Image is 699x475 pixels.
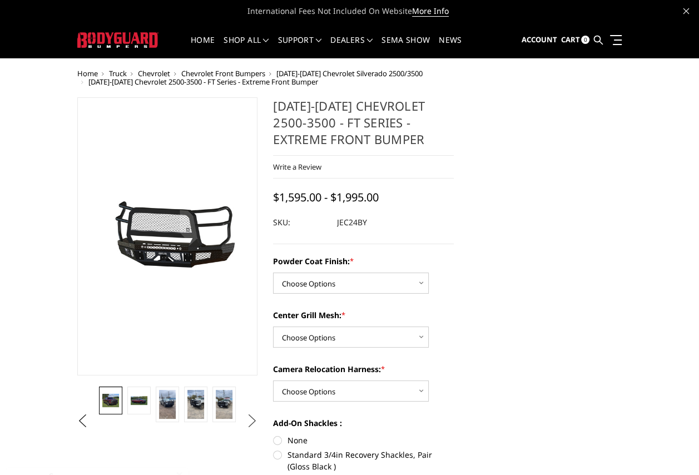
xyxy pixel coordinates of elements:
[273,309,454,321] label: Center Grill Mesh:
[224,36,269,58] a: shop all
[273,212,329,232] dt: SKU:
[9,440,45,461] img: provesource social proof notification image
[273,363,454,375] label: Camera Relocation Harness:
[643,422,699,475] iframe: Chat Widget
[244,413,260,429] button: Next
[49,436,85,445] span: Someone
[84,458,118,465] a: ProveSource
[273,434,454,446] label: None
[102,394,118,408] img: 2024-2025 Chevrolet 2500-3500 - FT Series - Extreme Front Bumper
[337,212,367,232] dd: JEC24BY
[138,68,170,78] a: Chevrolet
[75,413,91,429] button: Previous
[276,68,423,78] a: [DATE]-[DATE] Chevrolet Silverado 2500/3500
[561,34,579,44] span: Cart
[561,25,589,55] a: Cart 0
[381,36,430,58] a: SEMA Show
[581,36,589,44] span: 0
[77,32,159,48] img: BODYGUARD BUMPERS
[77,68,98,78] a: Home
[278,36,322,58] a: Support
[49,447,80,455] span: purchased
[412,6,449,17] a: More Info
[216,390,232,419] img: 2024-2025 Chevrolet 2500-3500 - FT Series - Extreme Front Bumper
[181,68,265,78] a: Chevrolet Front Bumpers
[187,390,204,419] img: 2024-2025 Chevrolet 2500-3500 - FT Series - Extreme Front Bumper
[273,417,454,429] label: Add-On Shackles :
[81,447,152,455] a: A2 Series - Rear Bumper
[273,190,379,205] span: $1,595.00 - $1,995.00
[330,36,373,58] a: Dealers
[131,396,147,405] img: 2024-2025 Chevrolet 2500-3500 - FT Series - Extreme Front Bumper
[273,97,454,156] h1: [DATE]-[DATE] Chevrolet 2500-3500 - FT Series - Extreme Front Bumper
[521,25,557,55] a: Account
[159,390,175,419] img: 2024-2025 Chevrolet 2500-3500 - FT Series - Extreme Front Bumper
[521,34,557,44] span: Account
[273,449,454,472] label: Standard 3/4in Recovery Shackles, Pair (Gloss Black )
[273,255,454,267] label: Powder Coat Finish:
[439,36,462,58] a: News
[109,68,127,78] a: Truck
[273,162,321,172] a: Write a Review
[77,97,258,375] a: 2024-2025 Chevrolet 2500-3500 - FT Series - Extreme Front Bumper
[191,36,215,58] a: Home
[88,77,318,87] span: [DATE]-[DATE] Chevrolet 2500-3500 - FT Series - Extreme Front Bumper
[49,457,73,466] span: Recently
